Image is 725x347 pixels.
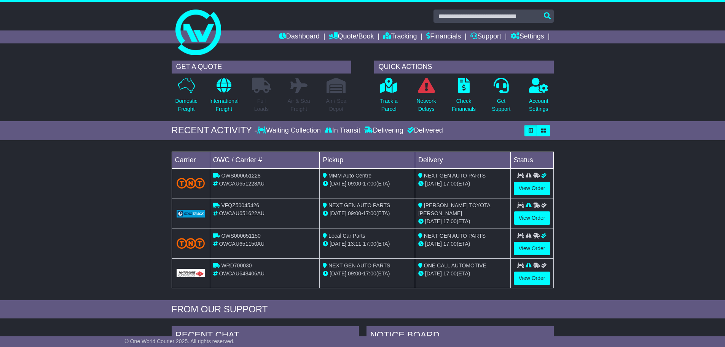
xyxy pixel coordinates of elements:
span: 17:00 [363,270,376,277]
div: - (ETA) [323,209,412,217]
td: Delivery [415,152,510,168]
div: FROM OUR SUPPORT [172,304,554,315]
span: [DATE] [330,181,346,187]
span: [DATE] [425,270,442,277]
a: Dashboard [279,30,320,43]
div: QUICK ACTIONS [374,61,554,74]
div: (ETA) [418,180,507,188]
a: GetSupport [491,77,511,117]
span: OWCAU648406AU [219,270,265,277]
a: View Order [514,211,550,225]
span: 17:00 [443,241,457,247]
div: - (ETA) [323,240,412,248]
a: DomesticFreight [175,77,198,117]
span: OWCAU651228AU [219,181,265,187]
a: InternationalFreight [209,77,239,117]
div: Waiting Collection [257,126,322,135]
a: Settings [511,30,544,43]
span: OWS000651228 [221,173,261,179]
span: 09:00 [348,210,361,216]
span: VFQZ50045426 [221,202,259,208]
span: [DATE] [330,241,346,247]
span: MMM Auto Centre [328,173,371,179]
a: Quote/Book [329,30,374,43]
span: 17:00 [363,181,376,187]
a: Financials [426,30,461,43]
p: Track a Parcel [380,97,398,113]
p: Air & Sea Freight [288,97,310,113]
span: NEXT GEN AUTO PARTS [424,233,486,239]
div: (ETA) [418,217,507,225]
span: [DATE] [425,218,442,224]
span: 17:00 [443,181,457,187]
span: [DATE] [330,210,346,216]
span: 09:00 [348,181,361,187]
td: Status [510,152,553,168]
a: Tracking [383,30,417,43]
span: [PERSON_NAME] TOYOTA [PERSON_NAME] [418,202,490,216]
div: Delivering [362,126,405,135]
td: Pickup [320,152,415,168]
span: [DATE] [330,270,346,277]
span: WRD700030 [221,262,252,269]
div: (ETA) [418,270,507,278]
a: CheckFinancials [451,77,476,117]
img: GetCarrierServiceLogo [177,210,205,217]
div: (ETA) [418,240,507,248]
a: View Order [514,182,550,195]
a: Support [470,30,501,43]
p: Check Financials [452,97,476,113]
td: OWC / Carrier # [210,152,320,168]
span: 17:00 [443,270,457,277]
span: 17:00 [363,241,376,247]
span: Local Car Parts [328,233,365,239]
span: 09:00 [348,270,361,277]
img: GetCarrierServiceLogo [177,269,205,277]
a: Track aParcel [380,77,398,117]
p: International Freight [209,97,239,113]
span: NEXT GEN AUTO PARTS [328,202,390,208]
p: Get Support [492,97,510,113]
div: RECENT ACTIVITY - [172,125,258,136]
span: NEXT GEN AUTO PARTS [424,173,486,179]
span: 17:00 [363,210,376,216]
span: 17:00 [443,218,457,224]
span: © One World Courier 2025. All rights reserved. [125,338,235,344]
span: ONE CALL AUTOMOTIVE [424,262,486,269]
span: OWS000651150 [221,233,261,239]
p: Account Settings [529,97,548,113]
a: View Order [514,272,550,285]
a: NetworkDelays [416,77,436,117]
div: RECENT CHAT [172,326,359,347]
p: Air / Sea Depot [326,97,347,113]
p: Network Delays [416,97,436,113]
div: Delivered [405,126,443,135]
img: TNT_Domestic.png [177,178,205,188]
span: OWCAU651150AU [219,241,265,247]
span: NEXT GEN AUTO PARTS [328,262,390,269]
div: NOTICE BOARD [366,326,554,347]
span: [DATE] [425,181,442,187]
span: 13:11 [348,241,361,247]
span: OWCAU651622AU [219,210,265,216]
div: - (ETA) [323,270,412,278]
div: In Transit [323,126,362,135]
a: AccountSettings [529,77,549,117]
p: Full Loads [252,97,271,113]
p: Domestic Freight [175,97,197,113]
td: Carrier [172,152,210,168]
img: TNT_Domestic.png [177,238,205,248]
a: View Order [514,242,550,255]
span: [DATE] [425,241,442,247]
div: GET A QUOTE [172,61,351,74]
div: - (ETA) [323,180,412,188]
